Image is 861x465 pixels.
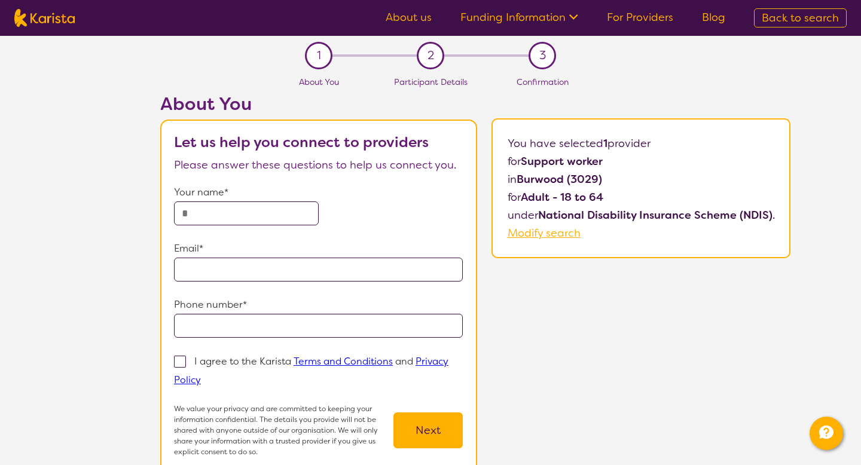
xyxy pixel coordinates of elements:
a: Modify search [508,226,581,240]
span: 1 [317,47,321,65]
span: Confirmation [517,77,569,87]
b: Let us help you connect to providers [174,133,429,152]
img: Karista logo [14,9,75,27]
h2: About You [160,93,477,115]
b: Burwood (3029) [517,172,602,186]
p: You have selected provider [508,134,775,152]
a: Back to search [754,8,847,27]
a: Terms and Conditions [294,355,393,368]
a: Funding Information [460,10,578,25]
p: for [508,152,775,170]
b: 1 [603,136,607,151]
b: Adult - 18 to 64 [521,190,603,204]
p: Your name* [174,183,463,201]
a: For Providers [607,10,673,25]
span: 3 [539,47,546,65]
p: Please answer these questions to help us connect you. [174,156,463,174]
span: 2 [428,47,434,65]
a: Privacy Policy [174,355,448,386]
p: under . [508,206,775,224]
a: Blog [702,10,725,25]
b: National Disability Insurance Scheme (NDIS) [538,208,773,222]
button: Next [393,412,463,448]
p: in [508,170,775,188]
span: Participant Details [394,77,468,87]
b: Support worker [521,154,603,169]
button: Channel Menu [810,417,843,450]
span: About You [299,77,339,87]
p: Email* [174,240,463,258]
p: for [508,188,775,206]
span: Back to search [762,11,839,25]
p: We value your privacy and are committed to keeping your information confidential. The details you... [174,403,394,457]
p: Phone number* [174,296,463,314]
p: I agree to the Karista and [174,355,448,386]
a: About us [386,10,432,25]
